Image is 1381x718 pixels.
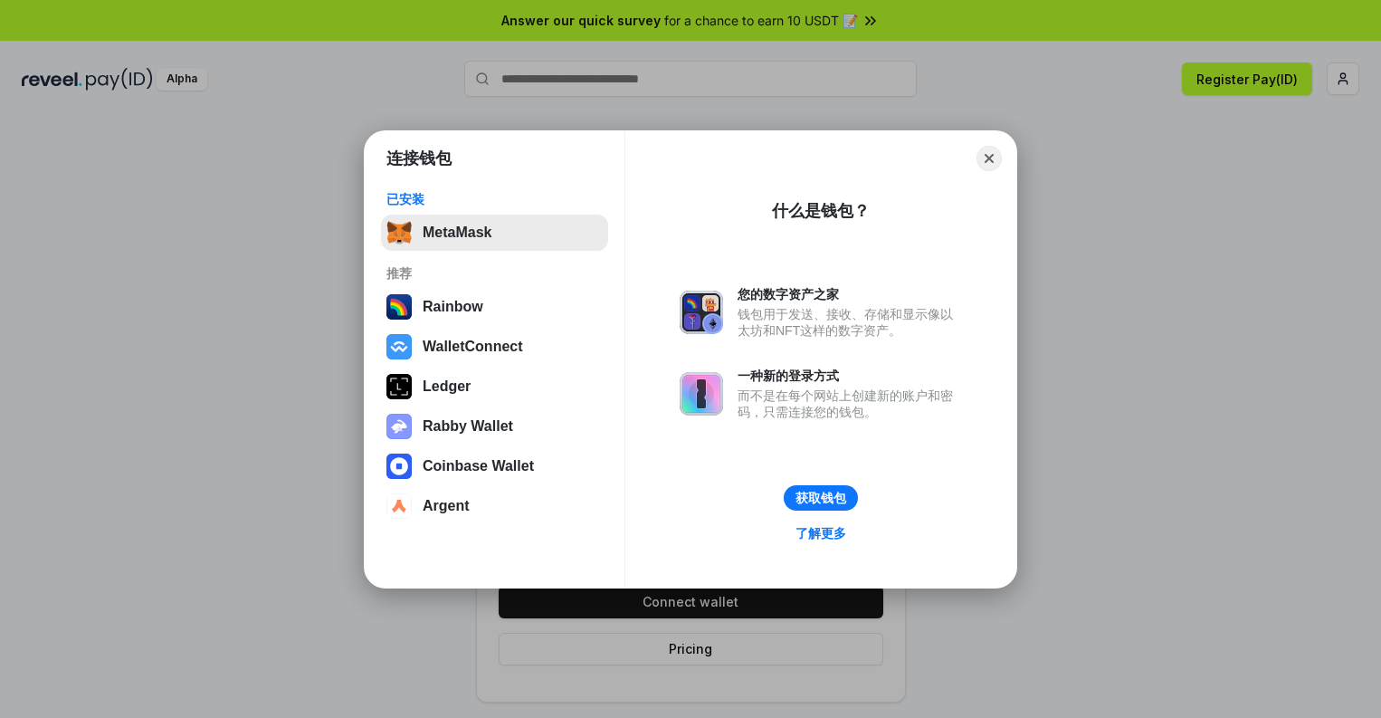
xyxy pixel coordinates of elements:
img: svg+xml,%3Csvg%20width%3D%22120%22%20height%3D%22120%22%20viewBox%3D%220%200%20120%20120%22%20fil... [386,294,412,320]
a: 了解更多 [785,522,857,545]
h1: 连接钱包 [386,148,452,169]
div: Coinbase Wallet [423,458,534,474]
div: 获取钱包 [795,490,846,506]
div: 您的数字资产之家 [738,286,962,302]
div: Rainbow [423,299,483,315]
div: Rabby Wallet [423,418,513,435]
div: 推荐 [386,265,603,282]
img: svg+xml,%3Csvg%20xmlns%3D%22http%3A%2F%2Fwww.w3.org%2F2000%2Fsvg%22%20fill%3D%22none%22%20viewBox... [680,291,723,334]
div: MetaMask [423,225,491,241]
button: Rabby Wallet [381,408,608,445]
button: WalletConnect [381,329,608,365]
button: MetaMask [381,215,608,251]
img: svg+xml,%3Csvg%20width%3D%2228%22%20height%3D%2228%22%20viewBox%3D%220%200%2028%2028%22%20fill%3D... [386,454,412,479]
button: Close [976,146,1002,171]
button: Ledger [381,369,608,405]
div: 一种新的登录方式 [738,368,962,384]
div: 了解更多 [795,525,846,541]
div: 什么是钱包？ [772,200,870,222]
div: 钱包用于发送、接收、存储和显示像以太坊和NFT这样的数字资产。 [738,306,962,339]
button: Coinbase Wallet [381,448,608,484]
div: 而不是在每个网站上创建新的账户和密码，只需连接您的钱包。 [738,388,962,420]
button: 获取钱包 [784,485,858,511]
div: Argent [423,498,470,514]
img: svg+xml,%3Csvg%20xmlns%3D%22http%3A%2F%2Fwww.w3.org%2F2000%2Fsvg%22%20fill%3D%22none%22%20viewBox... [680,372,723,416]
img: svg+xml,%3Csvg%20xmlns%3D%22http%3A%2F%2Fwww.w3.org%2F2000%2Fsvg%22%20fill%3D%22none%22%20viewBox... [386,414,412,439]
div: WalletConnect [423,339,523,355]
img: svg+xml,%3Csvg%20xmlns%3D%22http%3A%2F%2Fwww.w3.org%2F2000%2Fsvg%22%20width%3D%2228%22%20height%3... [386,374,412,399]
img: svg+xml,%3Csvg%20width%3D%2228%22%20height%3D%2228%22%20viewBox%3D%220%200%2028%2028%22%20fill%3D... [386,493,412,519]
img: svg+xml,%3Csvg%20fill%3D%22none%22%20height%3D%2233%22%20viewBox%3D%220%200%2035%2033%22%20width%... [386,220,412,245]
div: Ledger [423,378,471,395]
button: Rainbow [381,289,608,325]
img: svg+xml,%3Csvg%20width%3D%2228%22%20height%3D%2228%22%20viewBox%3D%220%200%2028%2028%22%20fill%3D... [386,334,412,359]
div: 已安装 [386,191,603,207]
button: Argent [381,488,608,524]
